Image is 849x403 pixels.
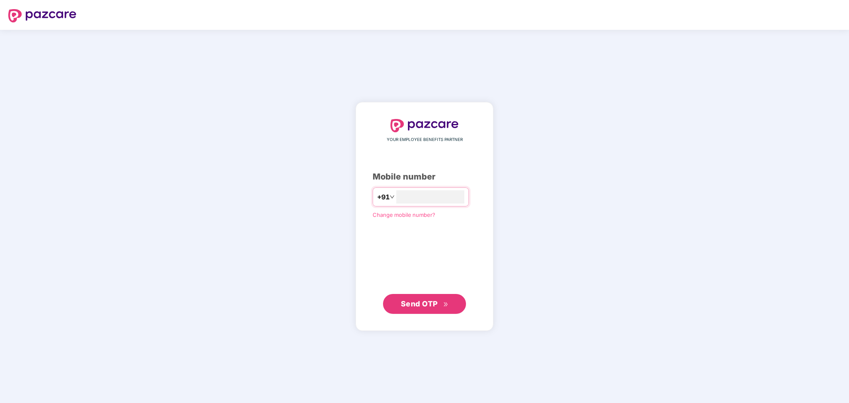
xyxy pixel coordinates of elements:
[443,302,449,307] span: double-right
[373,170,476,183] div: Mobile number
[390,119,459,132] img: logo
[377,192,390,202] span: +91
[383,294,466,314] button: Send OTPdouble-right
[8,9,76,22] img: logo
[401,299,438,308] span: Send OTP
[373,211,435,218] a: Change mobile number?
[390,194,395,199] span: down
[387,136,463,143] span: YOUR EMPLOYEE BENEFITS PARTNER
